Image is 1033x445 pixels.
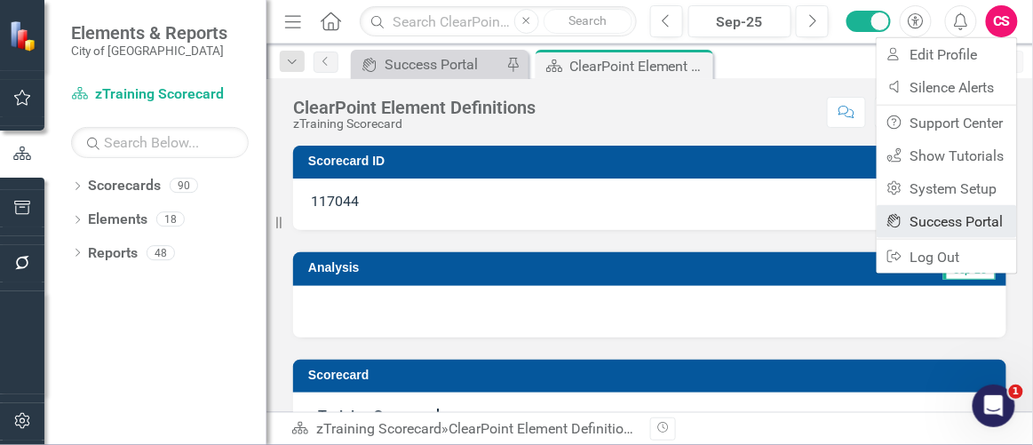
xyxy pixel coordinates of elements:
[291,419,637,440] div: »
[385,53,502,75] div: Success Portal
[449,420,639,437] div: ClearPoint Element Definitions
[973,385,1015,427] iframe: Intercom live chat
[308,155,997,168] h3: Scorecard ID
[88,243,138,264] a: Reports
[308,369,997,382] h3: Scorecard
[877,205,1017,238] a: Success Portal
[695,12,785,33] div: Sep-25
[71,22,227,44] span: Elements & Reports
[316,420,441,437] a: zTraining Scorecard
[986,5,1018,37] button: CS
[544,9,632,34] button: Search
[156,212,185,227] div: 18
[569,55,709,77] div: ClearPoint Element Definitions
[360,6,637,37] input: Search ClearPoint...
[877,38,1017,71] a: Edit Profile
[877,172,1017,205] a: System Setup
[293,98,536,117] div: ClearPoint Element Definitions
[877,241,1017,274] a: Log Out
[877,139,1017,172] a: Show Tutorials
[311,407,440,424] strong: zTraining Scorecard
[688,5,791,37] button: Sep-25
[88,210,147,230] a: Elements
[170,179,198,194] div: 90
[147,245,175,260] div: 48
[71,127,249,158] input: Search Below...
[71,84,249,105] a: zTraining Scorecard
[88,176,161,196] a: Scorecards
[71,44,227,58] small: City of [GEOGRAPHIC_DATA]
[1009,385,1023,399] span: 1
[877,71,1017,104] a: Silence Alerts
[355,53,502,75] a: Success Portal
[308,261,643,274] h3: Analysis
[877,107,1017,139] a: Support Center
[293,117,536,131] div: zTraining Scorecard
[293,179,1006,230] div: 117044
[568,13,607,28] span: Search
[9,20,40,52] img: ClearPoint Strategy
